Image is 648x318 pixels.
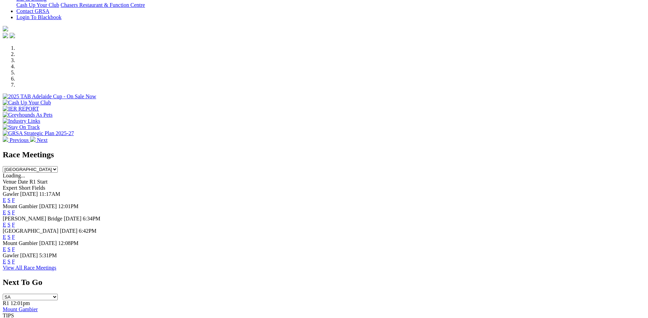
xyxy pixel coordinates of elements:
[30,137,47,143] a: Next
[3,136,8,142] img: chevron-left-pager-white.svg
[8,246,11,252] a: S
[60,228,78,234] span: [DATE]
[8,259,11,264] a: S
[58,203,79,209] span: 12:01PM
[3,259,6,264] a: E
[60,2,145,8] a: Chasers Restaurant & Function Centre
[64,216,82,221] span: [DATE]
[39,240,57,246] span: [DATE]
[3,278,645,287] h2: Next To Go
[3,124,40,130] img: Stay On Track
[3,191,19,197] span: Gawler
[16,2,645,8] div: Bar & Dining
[3,246,6,252] a: E
[3,234,6,240] a: E
[3,216,63,221] span: [PERSON_NAME] Bridge
[3,300,9,306] span: R1
[39,203,57,209] span: [DATE]
[3,228,58,234] span: [GEOGRAPHIC_DATA]
[3,137,30,143] a: Previous
[3,150,645,159] h2: Race Meetings
[3,112,53,118] img: Greyhounds As Pets
[3,222,6,228] a: E
[8,222,11,228] a: S
[20,191,38,197] span: [DATE]
[3,33,8,38] img: facebook.svg
[39,252,57,258] span: 5:31PM
[8,234,11,240] a: S
[29,179,47,185] span: R1 Start
[3,265,56,271] a: View All Race Meetings
[3,209,6,215] a: E
[3,106,39,112] img: IER REPORT
[18,179,28,185] span: Date
[58,240,79,246] span: 12:08PM
[12,222,15,228] a: F
[3,240,38,246] span: Mount Gambier
[3,203,38,209] span: Mount Gambier
[3,26,8,31] img: logo-grsa-white.png
[16,2,59,8] a: Cash Up Your Club
[3,197,6,203] a: E
[3,130,74,136] img: GRSA Strategic Plan 2025-27
[3,100,51,106] img: Cash Up Your Club
[37,137,47,143] span: Next
[12,246,15,252] a: F
[16,8,49,14] a: Contact GRSA
[83,216,100,221] span: 6:34PM
[3,173,25,178] span: Loading...
[3,179,16,185] span: Venue
[30,136,36,142] img: chevron-right-pager-white.svg
[3,306,38,312] a: Mount Gambier
[16,14,61,20] a: Login To Blackbook
[10,137,29,143] span: Previous
[3,118,40,124] img: Industry Links
[3,93,96,100] img: 2025 TAB Adelaide Cup - On Sale Now
[12,234,15,240] a: F
[3,185,17,191] span: Expert
[12,197,15,203] a: F
[39,191,60,197] span: 11:17AM
[8,209,11,215] a: S
[20,252,38,258] span: [DATE]
[10,33,15,38] img: twitter.svg
[12,259,15,264] a: F
[3,252,19,258] span: Gawler
[8,197,11,203] a: S
[19,185,31,191] span: Short
[79,228,97,234] span: 6:42PM
[11,300,30,306] span: 12:01pm
[12,209,15,215] a: F
[32,185,45,191] span: Fields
